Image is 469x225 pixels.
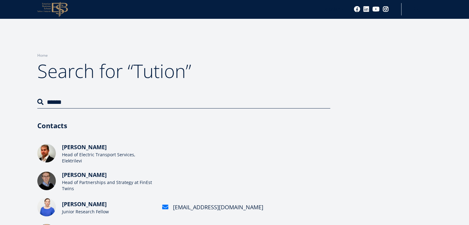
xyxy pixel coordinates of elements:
[37,144,56,162] img: Marko Viiding
[37,172,56,190] img: Einar Kisel
[62,200,107,208] font: [PERSON_NAME]
[37,121,67,130] font: Contacts
[62,209,109,215] font: Junior Research Fellow
[62,179,152,191] font: Head of Partnerships and Strategy at FinEst Twins
[37,58,191,84] font: Search for “Tution”
[62,143,107,151] font: [PERSON_NAME]
[37,53,48,58] font: Home
[37,198,56,216] img: Liisi Karindi
[173,203,263,211] font: [EMAIL_ADDRESS][DOMAIN_NAME]
[62,171,107,178] font: [PERSON_NAME]
[37,52,48,59] a: Home
[62,152,135,164] font: Head of Electric Transport Services, Elektrilevi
